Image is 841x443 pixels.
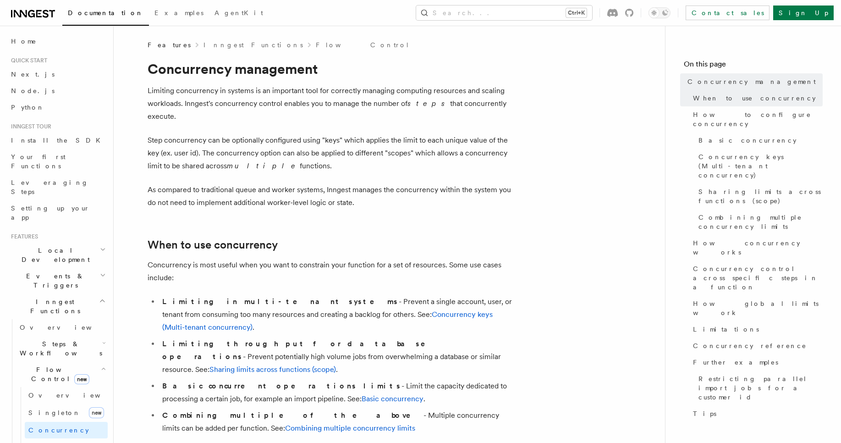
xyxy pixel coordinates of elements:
[698,187,823,205] span: Sharing limits across functions (scope)
[68,9,143,17] span: Documentation
[7,66,108,83] a: Next.js
[28,409,81,416] span: Singleton
[693,94,816,103] span: When to use concurrency
[148,238,278,251] a: When to use concurrency
[148,134,514,172] p: Step concurrency can be optionally configured using "keys" which applies the limit to each unique...
[7,271,100,290] span: Events & Triggers
[25,404,108,422] a: Singletonnew
[689,235,823,260] a: How concurrency works
[7,123,51,130] span: Inngest tour
[7,268,108,293] button: Events & Triggers
[159,338,514,376] li: - Prevent potentially high volume jobs from overwhelming a database or similar resource. See: .
[684,59,823,73] h4: On this page
[159,380,514,405] li: - Limit the capacity dedicated to processing a certain job, for example an import pipeline. See: .
[162,411,423,420] strong: Combining multiple of the above
[16,339,102,358] span: Steps & Workflows
[214,9,263,17] span: AgentKit
[16,319,108,336] a: Overview
[362,394,423,403] a: Basic concurrency
[148,259,514,284] p: Concurrency is most useful when you want to constrain your function for a set of resources. Some ...
[693,325,759,334] span: Limitations
[689,321,823,338] a: Limitations
[7,57,47,64] span: Quick start
[7,33,108,50] a: Home
[649,7,671,18] button: Toggle dark mode
[7,233,38,240] span: Features
[11,205,90,221] span: Setting up your app
[416,6,592,20] button: Search...Ctrl+K
[695,209,823,235] a: Combining multiple concurrency limits
[148,61,514,77] h1: Concurrency management
[7,132,108,149] a: Install the SDK
[7,174,108,200] a: Leveraging Steps
[693,341,807,350] span: Concurrency reference
[693,409,716,418] span: Tips
[62,3,149,26] a: Documentation
[7,200,108,226] a: Setting up your app
[16,365,101,383] span: Flow Control
[693,238,823,257] span: How concurrency works
[148,183,514,209] p: As compared to traditional queue and worker systems, Inngest manages the concurrency within the s...
[11,179,88,195] span: Leveraging Steps
[25,387,108,404] a: Overview
[698,152,823,180] span: Concurrency keys (Multi-tenant concurrency)
[689,295,823,321] a: How global limits work
[203,40,303,50] a: Inngest Functions
[689,90,823,106] a: When to use concurrency
[209,3,269,25] a: AgentKit
[687,77,816,86] span: Concurrency management
[773,6,834,20] a: Sign Up
[11,71,55,78] span: Next.js
[689,405,823,422] a: Tips
[209,365,336,374] a: Sharing limits across functions (scope)
[686,6,770,20] a: Contact sales
[684,73,823,90] a: Concurrency management
[698,213,823,231] span: Combining multiple concurrency limits
[11,137,106,144] span: Install the SDK
[695,371,823,405] a: Restricting parallel import jobs for a customer id
[28,426,89,434] span: Concurrency
[16,361,108,387] button: Flow Controlnew
[162,297,399,306] strong: Limiting in multi-tenant systems
[20,324,114,331] span: Overview
[148,40,191,50] span: Features
[148,84,514,123] p: Limiting concurrency in systems is an important tool for correctly managing computing resources a...
[7,149,108,174] a: Your first Functions
[693,264,823,292] span: Concurrency control across specific steps in a function
[693,299,823,317] span: How global limits work
[159,409,514,435] li: - Multiple concurrency limits can be added per function. See:
[316,40,410,50] a: Flow Control
[11,37,37,46] span: Home
[7,293,108,319] button: Inngest Functions
[693,358,778,367] span: Further examples
[7,246,100,264] span: Local Development
[7,242,108,268] button: Local Development
[154,9,203,17] span: Examples
[11,104,44,111] span: Python
[16,336,108,361] button: Steps & Workflows
[689,260,823,295] a: Concurrency control across specific steps in a function
[689,354,823,371] a: Further examples
[698,374,823,402] span: Restricting parallel import jobs for a customer id
[162,382,401,390] strong: Basic concurrent operations limits
[698,136,797,145] span: Basic concurrency
[7,297,99,316] span: Inngest Functions
[7,99,108,116] a: Python
[693,110,823,128] span: How to configure concurrency
[689,106,823,132] a: How to configure concurrency
[11,87,55,94] span: Node.js
[28,392,123,399] span: Overview
[566,8,587,17] kbd: Ctrl+K
[285,424,415,432] a: Combining multiple concurrency limits
[149,3,209,25] a: Examples
[227,161,300,170] em: multiple
[7,83,108,99] a: Node.js
[407,99,450,108] em: steps
[695,149,823,183] a: Concurrency keys (Multi-tenant concurrency)
[74,374,89,384] span: new
[159,295,514,334] li: - Prevent a single account, user, or tenant from consuming too many resources and creating a back...
[689,338,823,354] a: Concurrency reference
[11,153,66,170] span: Your first Functions
[25,422,108,438] a: Concurrency
[695,183,823,209] a: Sharing limits across functions (scope)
